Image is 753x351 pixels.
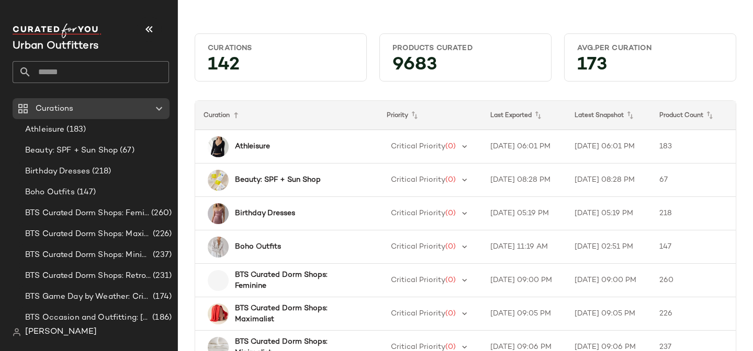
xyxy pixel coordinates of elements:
span: (0) [445,209,456,217]
td: [DATE] 08:28 PM [482,163,567,197]
td: 218 [651,197,736,230]
th: Product Count [651,101,736,130]
td: [DATE] 09:05 PM [482,297,567,331]
span: (260) [149,207,172,219]
div: Curations [208,43,354,53]
span: (0) [445,176,456,184]
span: (0) [445,276,456,284]
img: 103171302_054_b [208,203,229,224]
img: 101991065_010_b [208,237,229,258]
span: Critical Priority [391,276,445,284]
span: (174) [151,291,172,303]
td: [DATE] 06:01 PM [482,130,567,163]
span: BTS Game Day by Weather: Crisp & Cozy [25,291,151,303]
td: [DATE] 06:01 PM [566,130,651,163]
span: Critical Priority [391,310,445,318]
td: 226 [651,297,736,331]
span: [PERSON_NAME] [25,326,97,338]
span: (237) [151,249,172,261]
span: BTS Curated Dorm Shops: Minimalist [25,249,151,261]
span: Critical Priority [391,243,445,251]
td: [DATE] 11:19 AM [482,230,567,264]
span: Athleisure [25,124,64,136]
td: [DATE] 02:51 PM [566,230,651,264]
span: Critical Priority [391,343,445,351]
span: Critical Priority [391,176,445,184]
th: Priority [378,101,482,130]
span: BTS Occasion and Outfitting: [PERSON_NAME] to Party [25,312,150,324]
span: (183) [64,124,86,136]
img: 101005627_001_b [208,136,229,157]
b: Athleisure [235,141,270,152]
td: [DATE] 05:19 PM [566,197,651,230]
td: [DATE] 09:00 PM [566,264,651,297]
div: Avg.per Curation [577,43,723,53]
span: (0) [445,343,456,351]
span: (67) [118,145,134,157]
td: 260 [651,264,736,297]
span: Curations [36,103,73,115]
img: cfy_white_logo.C9jOOHJF.svg [13,24,102,38]
th: Curation [195,101,378,130]
img: 102187119_060_b [208,303,229,324]
img: svg%3e [13,328,21,336]
div: 142 [199,57,362,77]
span: (0) [445,243,456,251]
span: Birthday Dresses [25,166,90,178]
b: BTS Curated Dorm Shops: Maximalist [235,303,359,325]
img: 99904435_272_b [208,170,229,191]
span: (186) [150,312,172,324]
span: (218) [90,166,111,178]
b: Beauty: SPF + Sun Shop [235,174,321,185]
span: (0) [445,310,456,318]
div: 173 [569,57,732,77]
b: BTS Curated Dorm Shops: Feminine [235,270,359,291]
span: Critical Priority [391,143,445,150]
th: Latest Snapshot [566,101,651,130]
span: BTS Curated Dorm Shops: Maximalist [25,228,151,240]
div: 9683 [384,57,547,77]
span: Beauty: SPF + Sun Shop [25,145,118,157]
td: 147 [651,230,736,264]
span: (0) [445,143,456,150]
span: (147) [75,186,96,198]
td: [DATE] 05:19 PM [482,197,567,230]
span: Boho Outfits [25,186,75,198]
th: Last Exported [482,101,567,130]
b: Birthday Dresses [235,208,295,219]
span: (231) [151,270,172,282]
td: [DATE] 09:00 PM [482,264,567,297]
td: [DATE] 09:05 PM [566,297,651,331]
span: BTS Curated Dorm Shops: Retro+ Boho [25,270,151,282]
td: [DATE] 08:28 PM [566,163,651,197]
span: Current Company Name [13,41,98,52]
b: Boho Outfits [235,241,281,252]
span: (226) [151,228,172,240]
div: Products Curated [392,43,538,53]
span: BTS Curated Dorm Shops: Feminine [25,207,149,219]
td: 183 [651,130,736,163]
td: 67 [651,163,736,197]
span: Critical Priority [391,209,445,217]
